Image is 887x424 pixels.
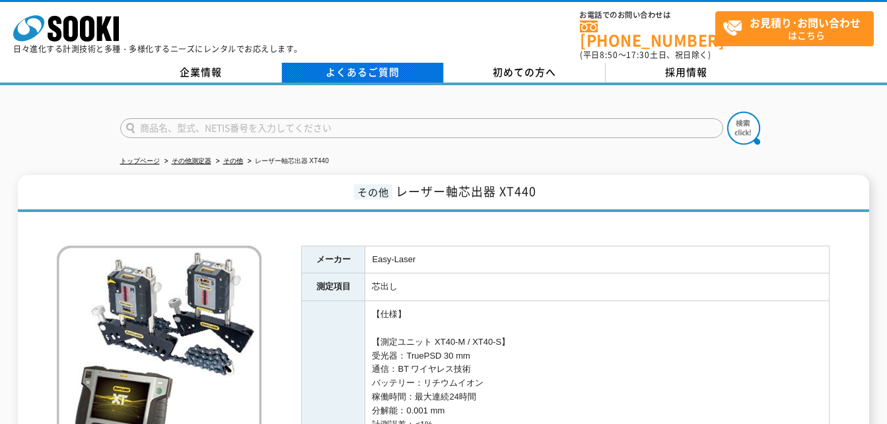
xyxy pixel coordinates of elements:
[13,45,302,53] p: 日々進化する計測技術と多種・多様化するニーズにレンタルでお応えします。
[282,63,444,83] a: よくあるご質問
[120,63,282,83] a: 企業情報
[365,273,830,301] td: 芯出し
[750,15,861,30] strong: お見積り･お問い合わせ
[606,63,767,83] a: 採用情報
[580,20,715,48] a: [PHONE_NUMBER]
[715,11,874,46] a: お見積り･お問い合わせはこちら
[120,157,160,164] a: トップページ
[354,184,392,199] span: その他
[600,49,618,61] span: 8:50
[302,246,365,273] th: メーカー
[302,273,365,301] th: 測定項目
[493,65,556,79] span: 初めての方へ
[723,12,873,45] span: はこちら
[444,63,606,83] a: 初めての方へ
[120,118,723,138] input: 商品名、型式、NETIS番号を入力してください
[245,155,329,168] li: レーザー軸芯出器 XT440
[396,182,536,200] span: レーザー軸芯出器 XT440
[580,11,715,19] span: お電話でのお問い合わせは
[223,157,243,164] a: その他
[580,49,711,61] span: (平日 ～ 土日、祝日除く)
[172,157,211,164] a: その他測定器
[365,246,830,273] td: Easy-Laser
[626,49,650,61] span: 17:30
[727,112,760,145] img: btn_search.png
